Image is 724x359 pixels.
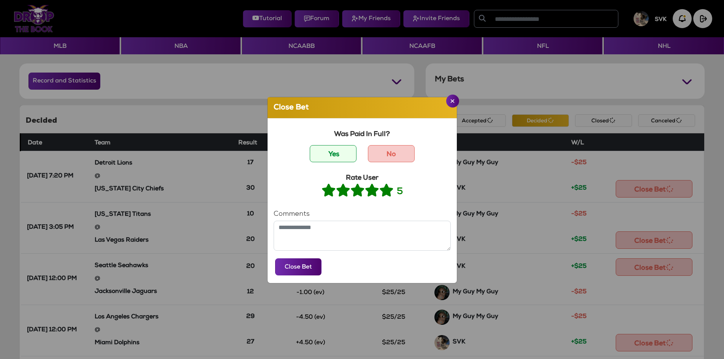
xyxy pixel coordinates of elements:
[368,145,415,162] label: No
[450,99,455,103] img: Close
[275,258,322,275] button: Close Bet
[274,102,309,114] h5: Close Bet
[397,186,403,199] label: 5
[446,95,459,108] button: Close
[274,174,451,183] h6: Rate User
[274,131,451,139] h6: Was Paid In Full?
[274,211,451,218] h6: Comments
[310,145,356,162] label: Yes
